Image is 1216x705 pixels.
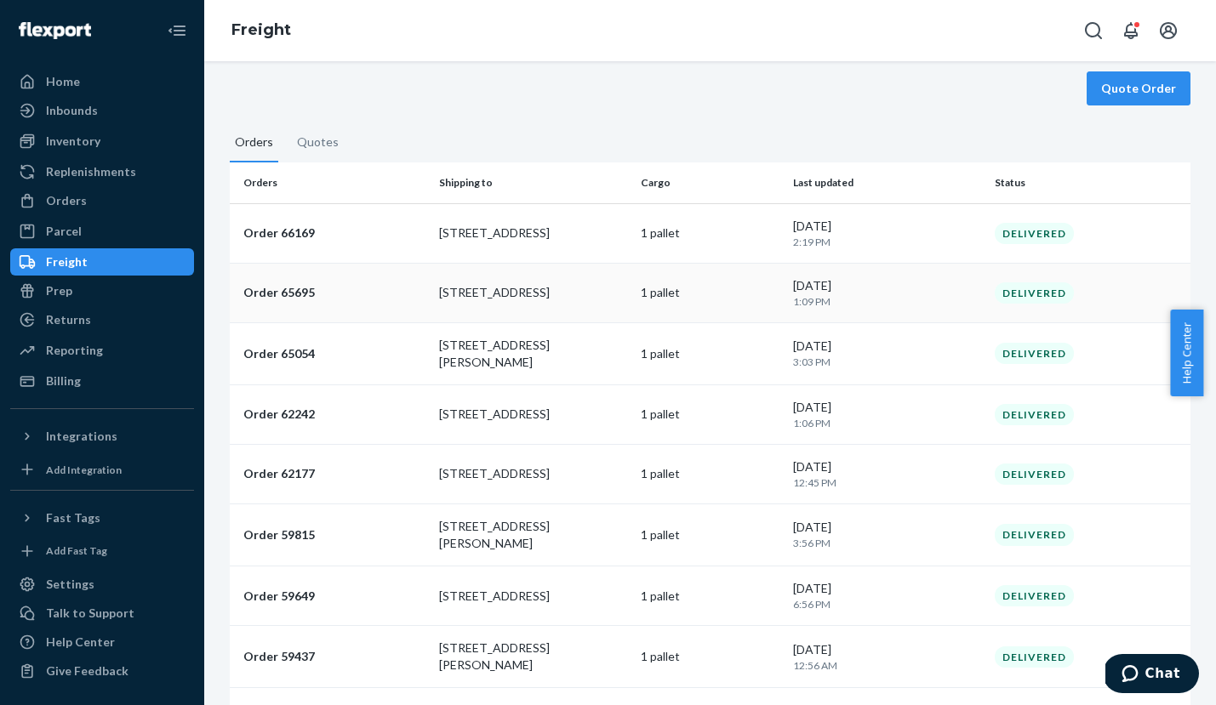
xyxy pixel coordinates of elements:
a: Add Fast Tag [10,538,194,565]
p: 3:03 PM [793,355,982,369]
a: Home [10,68,194,95]
div: DELIVERED [995,524,1074,545]
iframe: Opens a widget where you can chat to one of our agents [1105,654,1199,696]
p: 1 pallet [641,526,779,543]
p: 1 pallet [641,648,779,665]
p: [STREET_ADDRESS] [439,406,628,423]
p: [STREET_ADDRESS] [439,284,628,301]
a: Returns [10,306,194,333]
th: Shipping to [432,162,635,203]
p: 12:45 PM [793,475,982,490]
th: Cargo [634,162,785,203]
div: Inbounds [46,102,98,119]
a: Billing [10,367,194,395]
button: Fast Tags [10,504,194,532]
th: Orders [230,162,432,203]
a: Add Integration [10,457,194,483]
div: DELIVERED [995,223,1074,244]
div: DELIVERED [995,646,1074,668]
div: Parcel [46,223,82,240]
p: 1 pallet [641,284,779,301]
a: Help Center [10,628,194,656]
p: 1 pallet [641,225,779,242]
p: Order 66169 [243,225,425,242]
div: DELIVERED [995,343,1074,364]
div: Add Integration [46,463,122,477]
p: Order 65054 [243,345,425,362]
div: DELIVERED [995,585,1074,606]
p: Order 62242 [243,406,425,423]
p: Order 59437 [243,648,425,665]
div: Help Center [46,634,115,651]
div: Orders [46,192,87,209]
p: Order 59649 [243,588,425,605]
p: [STREET_ADDRESS] [439,465,628,482]
p: 6:56 PM [793,597,982,611]
p: 3:56 PM [793,536,982,550]
div: Freight [46,253,88,270]
div: DELIVERED [995,404,1074,425]
a: Orders [10,187,194,214]
div: Returns [46,311,91,328]
p: 1 pallet [641,345,779,362]
div: [DATE] [793,338,982,369]
div: Settings [46,576,94,593]
div: Replenishments [46,163,136,180]
th: Status [988,162,1190,203]
a: Inbounds [10,97,194,124]
a: Parcel [10,218,194,245]
div: Add Fast Tag [46,543,107,558]
button: Open account menu [1151,14,1185,48]
p: Order 62177 [243,465,425,482]
div: Billing [46,372,81,389]
p: [STREET_ADDRESS][PERSON_NAME] [439,337,628,371]
p: 1:09 PM [793,294,982,309]
div: [DATE] [793,458,982,490]
a: Prep [10,277,194,304]
div: Talk to Support [46,605,134,622]
p: [STREET_ADDRESS][PERSON_NAME] [439,640,628,674]
div: [DATE] [793,580,982,611]
a: Inventory [10,128,194,155]
button: Give Feedback [10,657,194,685]
button: Quotes [292,133,344,161]
div: Inventory [46,133,100,150]
th: Last updated [786,162,989,203]
div: [DATE] [793,277,982,309]
a: Reporting [10,337,194,364]
p: [STREET_ADDRESS] [439,588,628,605]
p: 2:19 PM [793,235,982,249]
button: Talk to Support [10,600,194,627]
div: Integrations [46,428,117,445]
div: [DATE] [793,519,982,550]
div: Home [46,73,80,90]
div: [DATE] [793,641,982,673]
p: 1 pallet [641,465,779,482]
p: 1 pallet [641,588,779,605]
button: Open Search Box [1076,14,1110,48]
div: [DATE] [793,218,982,249]
div: Reporting [46,342,103,359]
p: Order 65695 [243,284,425,301]
button: Close Navigation [160,14,194,48]
button: Help Center [1170,310,1203,396]
div: [DATE] [793,399,982,430]
a: Replenishments [10,158,194,185]
button: Integrations [10,423,194,450]
p: Order 59815 [243,526,425,543]
a: Settings [10,571,194,598]
div: Fast Tags [46,509,100,526]
button: Orders [230,133,278,162]
p: [STREET_ADDRESS][PERSON_NAME] [439,518,628,552]
p: 1 pallet [641,406,779,423]
div: DELIVERED [995,282,1074,304]
p: 12:56 AM [793,658,982,673]
div: DELIVERED [995,463,1074,485]
p: 1:06 PM [793,416,982,430]
div: Give Feedback [46,662,128,679]
div: Prep [46,282,72,299]
p: [STREET_ADDRESS] [439,225,628,242]
ol: breadcrumbs [218,6,305,55]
